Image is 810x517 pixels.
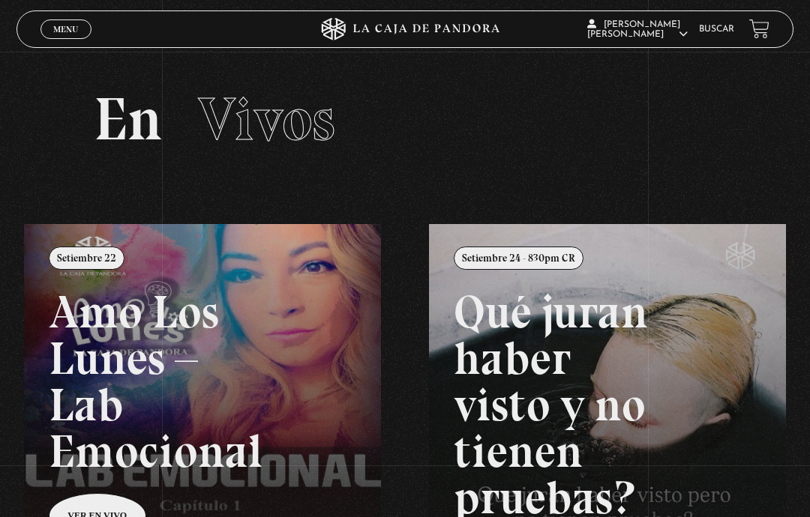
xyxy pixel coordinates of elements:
[699,25,734,34] a: Buscar
[749,19,769,39] a: View your shopping cart
[53,25,78,34] span: Menu
[587,20,688,39] span: [PERSON_NAME] [PERSON_NAME]
[49,37,84,48] span: Cerrar
[198,83,335,155] span: Vivos
[94,89,715,149] h2: En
